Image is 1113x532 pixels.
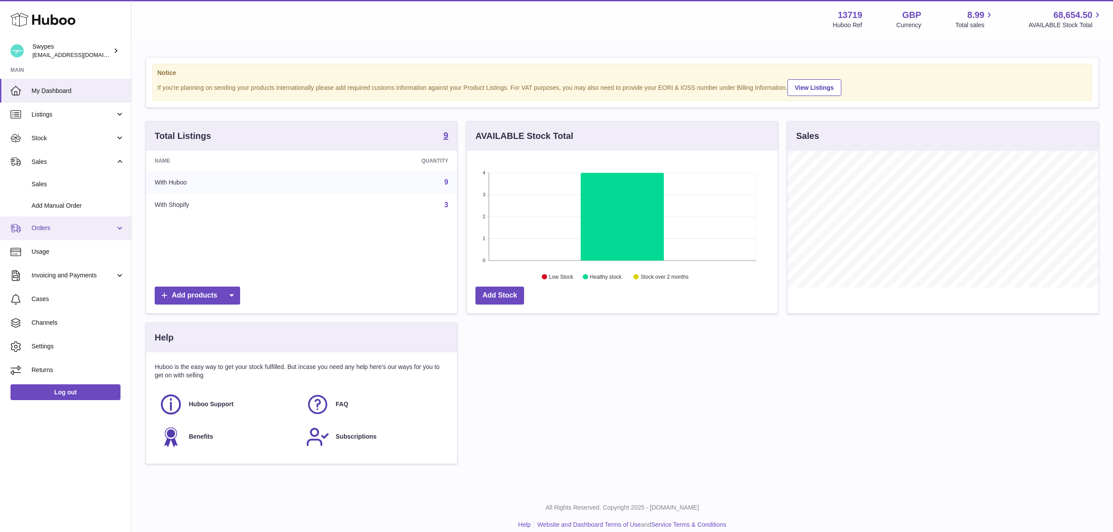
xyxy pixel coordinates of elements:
[443,131,448,140] strong: 9
[482,192,485,197] text: 3
[444,201,448,209] a: 3
[482,170,485,175] text: 4
[11,44,24,57] img: internalAdmin-13719@internal.huboo.com
[32,87,124,95] span: My Dashboard
[955,21,994,29] span: Total sales
[189,433,213,441] span: Benefits
[32,248,124,256] span: Usage
[1028,21,1102,29] span: AVAILABLE Stock Total
[306,393,444,416] a: FAQ
[146,151,314,171] th: Name
[146,194,314,216] td: With Shopify
[32,43,111,59] div: Swypes
[482,258,485,263] text: 0
[32,271,115,280] span: Invoicing and Payments
[1053,9,1092,21] span: 68,654.50
[482,236,485,241] text: 1
[155,130,211,142] h3: Total Listings
[11,384,121,400] a: Log out
[897,21,922,29] div: Currency
[443,131,448,142] a: 9
[32,134,115,142] span: Stock
[159,393,297,416] a: Huboo Support
[444,178,448,186] a: 9
[590,274,622,280] text: Healthy stock
[32,51,129,58] span: [EMAIL_ADDRESS][DOMAIN_NAME]
[518,521,531,528] a: Help
[336,433,376,441] span: Subscriptions
[787,79,841,96] a: View Listings
[475,287,524,305] a: Add Stock
[336,400,348,408] span: FAQ
[482,214,485,219] text: 2
[155,363,448,379] p: Huboo is the easy way to get your stock fulfilled. But incase you need any help here's our ways f...
[537,521,641,528] a: Website and Dashboard Terms of Use
[32,180,124,188] span: Sales
[32,319,124,327] span: Channels
[32,295,124,303] span: Cases
[968,9,985,21] span: 8.99
[833,21,862,29] div: Huboo Ref
[902,9,921,21] strong: GBP
[32,224,115,232] span: Orders
[796,130,819,142] h3: Sales
[306,425,444,449] a: Subscriptions
[32,366,124,374] span: Returns
[955,9,994,29] a: 8.99 Total sales
[32,202,124,210] span: Add Manual Order
[146,171,314,194] td: With Huboo
[157,69,1087,77] strong: Notice
[155,287,240,305] a: Add products
[1028,9,1102,29] a: 68,654.50 AVAILABLE Stock Total
[641,274,688,280] text: Stock over 2 months
[838,9,862,21] strong: 13719
[189,400,234,408] span: Huboo Support
[159,425,297,449] a: Benefits
[32,110,115,119] span: Listings
[549,274,574,280] text: Low Stock
[651,521,727,528] a: Service Terms & Conditions
[157,78,1087,96] div: If you're planning on sending your products internationally please add required customs informati...
[475,130,573,142] h3: AVAILABLE Stock Total
[155,332,174,344] h3: Help
[32,342,124,351] span: Settings
[534,521,726,529] li: and
[314,151,457,171] th: Quantity
[138,504,1106,512] p: All Rights Reserved. Copyright 2025 - [DOMAIN_NAME]
[32,158,115,166] span: Sales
